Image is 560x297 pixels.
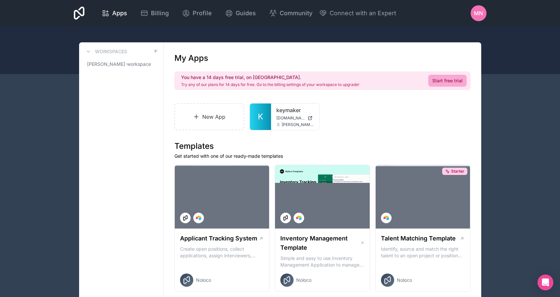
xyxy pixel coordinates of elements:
p: Get started with one of our ready-made templates [174,153,471,159]
h1: Inventory Management Template [280,234,360,252]
span: [PERSON_NAME][EMAIL_ADDRESS][DOMAIN_NAME] [282,122,314,127]
span: K [258,111,263,122]
p: Simple and easy to use Inventory Management Application to manage your stock, orders and Manufact... [280,255,364,268]
span: [DOMAIN_NAME] [276,115,305,121]
h2: You have a 14 days free trial, on [GEOGRAPHIC_DATA]. [181,74,359,81]
img: Airtable Logo [384,215,389,221]
a: Workspaces [84,48,127,56]
a: [PERSON_NAME]-workspace [84,58,158,70]
span: Noloco [296,277,311,283]
a: Apps [96,6,132,21]
h1: Talent Matching Template [381,234,456,243]
h3: Workspaces [95,48,127,55]
span: Profile [193,9,212,18]
span: Apps [112,9,127,18]
span: Community [280,9,312,18]
a: keymaker [276,106,314,114]
a: Guides [220,6,261,21]
a: Community [264,6,318,21]
p: Identify, source and match the right talent to an open project or position with our Talent Matchi... [381,246,465,259]
span: [PERSON_NAME]-workspace [87,61,151,67]
span: Noloco [196,277,211,283]
span: Noloco [397,277,412,283]
span: Starter [451,169,464,174]
h1: Templates [174,141,471,151]
p: Create open positions, collect applications, assign interviewers, centralise candidate feedback a... [180,246,264,259]
a: Profile [177,6,217,21]
p: Try any of our plans for 14 days for free. Go to the billing settings of your workspace to upgrade! [181,82,359,87]
button: Connect with an Expert [319,9,396,18]
a: Start free trial [428,75,467,87]
span: Guides [236,9,256,18]
span: MN [474,9,483,17]
a: New App [174,103,245,130]
span: Billing [151,9,169,18]
h1: My Apps [174,53,208,64]
img: Airtable Logo [196,215,201,221]
a: [DOMAIN_NAME] [276,115,314,121]
a: K [250,104,271,130]
a: Billing [135,6,174,21]
span: Connect with an Expert [330,9,396,18]
img: Airtable Logo [296,215,302,221]
h1: Applicant Tracking System [180,234,257,243]
div: Open Intercom Messenger [537,275,553,290]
